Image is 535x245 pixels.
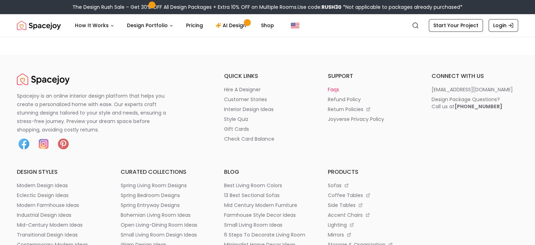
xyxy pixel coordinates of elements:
a: bohemian living room ideas [121,212,208,219]
a: lighting [328,221,415,228]
a: 13 best sectional sofas [224,192,311,199]
p: coffee tables [328,192,363,199]
a: sofas [328,182,415,189]
a: spring entryway designs [121,202,208,209]
a: modern farmhouse ideas [17,202,104,209]
p: Spacejoy is an online interior design platform that helps you create a personalized home with eas... [17,92,174,134]
img: Instagram icon [37,137,51,151]
p: modern farmhouse ideas [17,202,79,209]
p: 13 best sectional sofas [224,192,280,199]
p: small living room design ideas [121,231,197,238]
p: spring living room designs [121,182,187,189]
a: check card balance [224,135,311,142]
p: [EMAIL_ADDRESS][DOMAIN_NAME] [431,86,512,93]
p: joyverse privacy policy [328,116,384,123]
p: best living room colors [224,182,282,189]
a: Spacejoy [17,72,70,86]
a: 6 steps to decorate living room [224,231,311,238]
a: mid-century modern ideas [17,221,104,228]
a: open living-dining room ideas [121,221,208,228]
a: joyverse privacy policy [328,116,415,123]
div: Design Package Questions? Call us at [431,96,502,110]
img: United States [291,21,299,30]
a: [EMAIL_ADDRESS][DOMAIN_NAME] [431,86,518,93]
span: *Not applicable to packages already purchased* [342,4,463,11]
p: industrial design ideas [17,212,71,219]
a: farmhouse style decor ideas [224,212,311,219]
p: spring entryway designs [121,202,180,209]
p: interior design ideas [224,106,274,113]
a: Shop [255,18,280,32]
a: gift cards [224,125,311,133]
h6: design styles [17,168,104,176]
p: eclectic design ideas [17,192,69,199]
p: open living-dining room ideas [121,221,197,228]
a: best living room colors [224,182,311,189]
p: style quiz [224,116,248,123]
a: interior design ideas [224,106,311,113]
p: transitional design ideas [17,231,78,238]
h6: support [328,72,415,80]
p: faqs [328,86,339,93]
p: small living room ideas [224,221,282,228]
p: bohemian living room ideas [121,212,191,219]
a: side tables [328,202,415,209]
p: side tables [328,202,356,209]
a: spring bedroom designs [121,192,208,199]
a: Login [489,19,518,32]
a: Start Your Project [429,19,483,32]
a: customer stories [224,96,311,103]
p: sofas [328,182,342,189]
p: accent chairs [328,212,363,219]
h6: products [328,168,415,176]
a: transitional design ideas [17,231,104,238]
p: refund policy [328,96,361,103]
p: return policies [328,106,363,113]
a: refund policy [328,96,415,103]
a: style quiz [224,116,311,123]
p: gift cards [224,125,249,133]
div: The Design Rush Sale – Get 30% OFF All Design Packages + Extra 10% OFF on Multiple Rooms. [72,4,463,11]
a: Design Package Questions?Call us at[PHONE_NUMBER] [431,96,518,110]
a: Pricing [180,18,209,32]
p: mid-century modern ideas [17,221,83,228]
a: mirrors [328,231,415,238]
a: coffee tables [328,192,415,199]
a: modern design ideas [17,182,104,189]
a: industrial design ideas [17,212,104,219]
a: eclectic design ideas [17,192,104,199]
nav: Main [69,18,280,32]
button: How It Works [69,18,120,32]
span: Use code: [298,4,342,11]
button: Design Portfolio [121,18,179,32]
p: mid century modern furniture [224,202,297,209]
p: 6 steps to decorate living room [224,231,305,238]
p: spring bedroom designs [121,192,180,199]
a: faqs [328,86,415,93]
h6: quick links [224,72,311,80]
img: Facebook icon [17,137,31,151]
nav: Global [17,14,518,37]
h6: curated collections [121,168,208,176]
p: hire a designer [224,86,261,93]
img: Spacejoy Logo [17,72,70,86]
a: return policies [328,106,415,113]
a: mid century modern furniture [224,202,311,209]
p: lighting [328,221,347,228]
a: spring living room designs [121,182,208,189]
img: Spacejoy Logo [17,18,61,32]
a: AI Design [210,18,254,32]
p: modern design ideas [17,182,68,189]
p: mirrors [328,231,344,238]
img: Pinterest icon [56,137,70,151]
a: small living room ideas [224,221,311,228]
b: [PHONE_NUMBER] [454,103,502,110]
b: RUSH30 [321,4,342,11]
a: hire a designer [224,86,311,93]
a: accent chairs [328,212,415,219]
p: check card balance [224,135,274,142]
p: customer stories [224,96,267,103]
a: Spacejoy [17,18,61,32]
